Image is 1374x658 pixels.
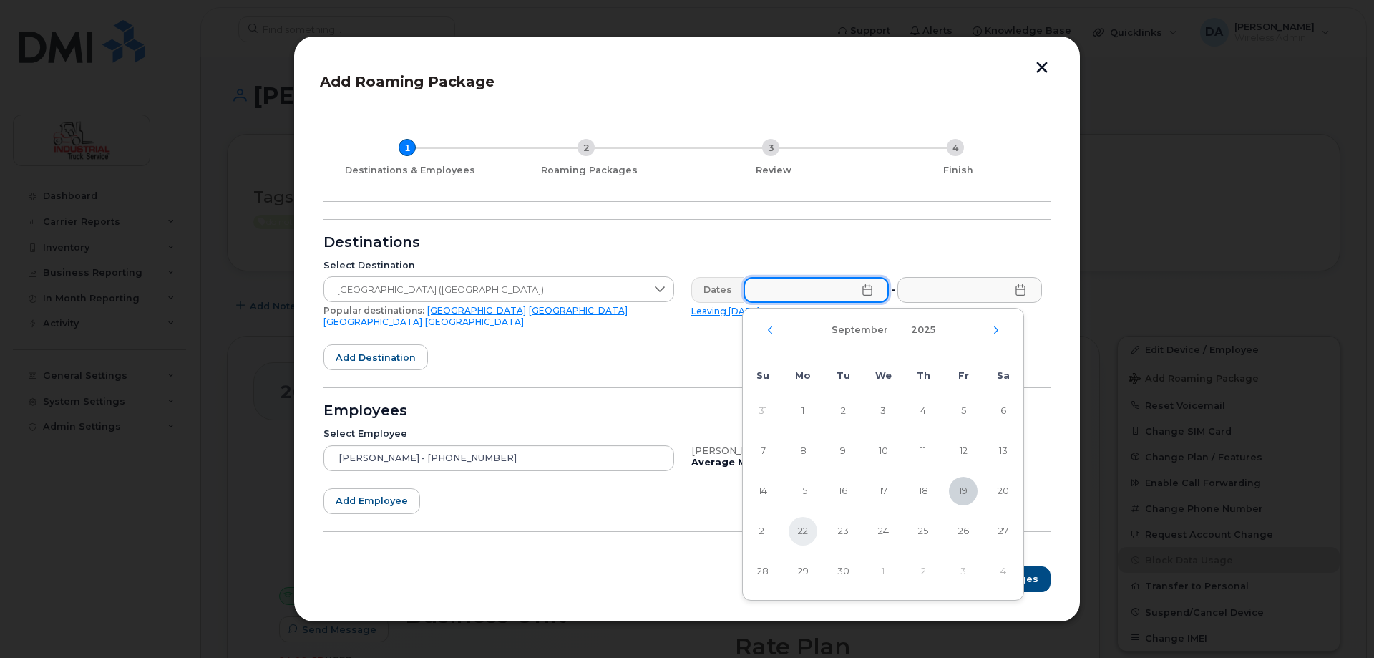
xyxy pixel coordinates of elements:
span: Su [756,370,769,381]
td: 2 [823,391,863,431]
span: 26 [949,517,978,546]
span: 9 [829,437,857,465]
td: 13 [983,431,1023,471]
span: Popular destinations: [323,305,424,316]
span: 12 [949,437,978,465]
div: [PERSON_NAME], iPhone, Bell [691,445,1042,457]
div: Employees [323,405,1051,417]
td: 4 [903,391,943,431]
td: 1 [863,551,903,591]
div: Roaming Packages [502,165,676,176]
button: Next Month [992,326,1000,334]
span: 6 [989,397,1018,425]
span: 19 [949,477,978,505]
span: 20 [989,477,1018,505]
div: Finish [872,165,1045,176]
div: - [888,277,898,303]
button: Choose Year [902,317,944,343]
span: 29 [789,557,817,586]
button: Add destination [323,344,428,370]
span: Sa [997,370,1010,381]
td: 12 [943,431,983,471]
div: Review [687,165,860,176]
span: We [875,370,892,381]
span: 30 [829,557,857,586]
span: 23 [829,517,857,546]
td: 25 [903,511,943,551]
span: Fr [958,370,969,381]
td: 26 [943,511,983,551]
td: 6 [983,391,1023,431]
input: Please fill out this field [897,277,1042,303]
span: 8 [789,437,817,465]
td: 5 [943,391,983,431]
a: Leaving [DATE] [691,306,760,316]
td: 16 [823,471,863,511]
td: 15 [783,471,823,511]
span: 2 [829,397,857,425]
td: 3 [863,391,903,431]
span: 16 [829,477,857,505]
span: 14 [749,477,777,505]
td: 8 [783,431,823,471]
button: Previous Month [766,326,774,334]
td: 30 [823,551,863,591]
span: 1 [789,397,817,425]
td: 10 [863,431,903,471]
td: 31 [743,391,783,431]
td: 4 [983,551,1023,591]
td: 3 [943,551,983,591]
span: 13 [989,437,1018,465]
div: Select Employee [323,428,674,440]
span: Mo [795,370,811,381]
span: 5 [949,397,978,425]
input: Please fill out this field [744,277,889,303]
a: [GEOGRAPHIC_DATA] [529,305,628,316]
span: 18 [909,477,937,505]
span: 11 [909,437,937,465]
b: Average Monthly Usage: [691,457,818,468]
a: [GEOGRAPHIC_DATA] [427,305,526,316]
div: Choose Date [742,308,1024,601]
td: 9 [823,431,863,471]
td: 14 [743,471,783,511]
span: 27 [989,517,1018,546]
span: Add destination [336,351,416,364]
td: 21 [743,511,783,551]
span: Tu [837,370,850,381]
td: 7 [743,431,783,471]
span: 7 [749,437,777,465]
span: Th [917,370,930,381]
span: 3 [869,397,897,425]
span: 15 [789,477,817,505]
td: 29 [783,551,823,591]
button: Add employee [323,488,420,514]
td: 24 [863,511,903,551]
span: 4 [909,397,937,425]
div: 4 [947,139,964,156]
td: 2 [903,551,943,591]
span: Add Roaming Package [320,73,494,90]
span: 21 [749,517,777,546]
a: [GEOGRAPHIC_DATA] [425,316,524,327]
span: United States of America (USA) [324,277,646,303]
input: Search device [323,445,674,471]
span: 10 [869,437,897,465]
a: [GEOGRAPHIC_DATA] [323,316,422,327]
span: 24 [869,517,897,546]
div: 2 [578,139,595,156]
div: 3 [762,139,779,156]
td: 28 [743,551,783,591]
td: 1 [783,391,823,431]
td: 22 [783,511,823,551]
span: 25 [909,517,937,546]
td: 23 [823,511,863,551]
div: Destinations [323,237,1051,248]
button: Choose Month [823,317,897,343]
td: 17 [863,471,903,511]
span: 28 [749,557,777,586]
td: 20 [983,471,1023,511]
td: 11 [903,431,943,471]
span: Add employee [336,494,408,508]
span: 17 [869,477,897,505]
